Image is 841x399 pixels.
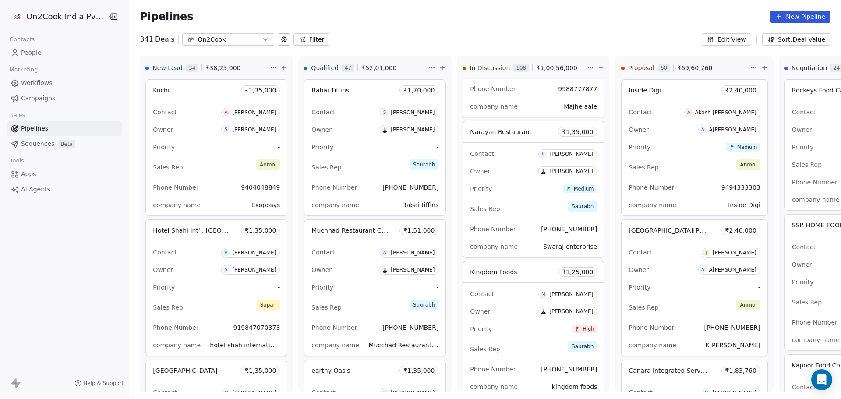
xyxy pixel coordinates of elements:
span: Phone Number [311,184,357,191]
div: A [383,249,386,256]
span: Phone Number [470,366,516,373]
span: Sales Rep [792,299,822,306]
span: Contact [311,249,335,256]
span: - [278,283,280,292]
span: Exoposys [251,201,280,208]
span: Sales Rep [153,304,183,311]
span: Saurabh [410,300,438,310]
span: 47 [342,64,354,72]
div: J [706,249,707,256]
span: ₹ 1,35,000 [245,86,276,95]
span: Sales Rep [311,304,341,311]
span: Owner [792,126,812,133]
span: Priority [792,144,814,151]
span: 108 [513,64,529,72]
span: Priority [311,284,333,291]
div: M [541,291,545,298]
span: company name [311,201,359,208]
span: Contact [629,109,652,116]
span: company name [792,196,840,203]
span: Kingdom Foods [470,268,517,275]
span: Tools [6,154,28,167]
button: New Pipeline [770,11,830,23]
span: Contact [311,389,335,396]
div: In Discussion108₹1,00,56,000 [463,56,585,79]
span: ₹ 1,00,56,000 [536,64,577,72]
a: Pipelines [7,121,122,136]
span: Medium [737,144,757,150]
div: A [701,266,704,273]
span: ₹ 1,35,000 [403,366,435,375]
span: 34 [186,64,198,72]
span: 919847070373 [233,324,280,331]
a: SequencesBeta [7,137,122,151]
a: People [7,46,122,60]
span: - [278,143,280,152]
span: In Discussion [470,64,510,72]
div: M [224,389,228,396]
span: Phone Number [629,184,674,191]
span: 9494333303 [721,184,760,191]
span: Contact [470,290,494,297]
span: Qualified [311,64,339,72]
img: on2cook%20logo-04%20copy.jpg [12,11,23,22]
span: Anmol [736,300,760,310]
span: ₹ 2,40,000 [725,86,756,95]
div: [PERSON_NAME] [391,127,435,133]
span: New Lead [152,64,183,72]
a: AI Agents [7,182,122,197]
div: Qualified47₹52,01,000 [304,56,427,79]
span: Marketing [6,63,42,76]
span: Contact [153,389,177,396]
span: Phone Number [153,324,198,331]
div: [PERSON_NAME] [232,267,276,273]
span: Saurabh [568,201,597,212]
div: [PERSON_NAME] [232,127,276,133]
div: [PERSON_NAME] [232,109,276,116]
span: Sales Rep [629,304,658,311]
span: Contact [629,249,652,256]
span: [PHONE_NUMBER] [382,324,438,331]
button: Sort: Deal Value [762,33,830,46]
span: - [436,143,438,152]
span: ₹ 52,01,000 [361,64,396,72]
span: Phone Number [792,319,837,326]
span: company name [470,103,518,110]
div: S [383,389,386,396]
span: Priority [153,284,175,291]
span: 60 [658,64,670,72]
span: [PHONE_NUMBER] [541,366,597,373]
span: Contact [470,150,494,157]
div: S [225,266,227,273]
div: A [225,109,228,116]
span: On2Cook India Pvt. Ltd. [26,11,106,22]
img: S [382,127,388,132]
div: New Lead34₹38,25,000 [145,56,268,79]
span: Priority [470,325,492,332]
span: Priority [470,185,492,192]
div: V [705,389,708,396]
span: Sales Rep [470,346,500,353]
div: Muchhad Restaurant Cafe & Lounge(Pure Veg)₹1,51,000ContactA[PERSON_NAME]OwnerS[PERSON_NAME]Priori... [304,219,446,356]
span: kingdom foods [552,383,597,390]
button: Edit View [702,33,751,46]
div: [PERSON_NAME] [391,390,435,396]
span: Pipelines [140,11,193,23]
div: [PERSON_NAME] [391,250,435,256]
a: Help & Support [74,380,124,387]
span: Proposal [628,64,654,72]
span: [PHONE_NUMBER] [704,324,760,331]
span: ₹ 38,25,000 [205,64,240,72]
span: - [436,283,438,292]
div: [PERSON_NAME] [549,291,593,297]
span: company name [629,342,676,349]
div: [PERSON_NAME] [713,250,756,256]
span: Contact [792,244,816,251]
div: A [701,126,704,133]
span: Contacts [6,33,39,46]
span: [PHONE_NUMBER] [541,226,597,233]
span: Priority [311,144,333,151]
div: [PERSON_NAME] [549,151,593,157]
span: Inside Digi [629,87,661,94]
span: Canara Integrated Services Pvt Ltd Banglure Manipal [629,366,791,374]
